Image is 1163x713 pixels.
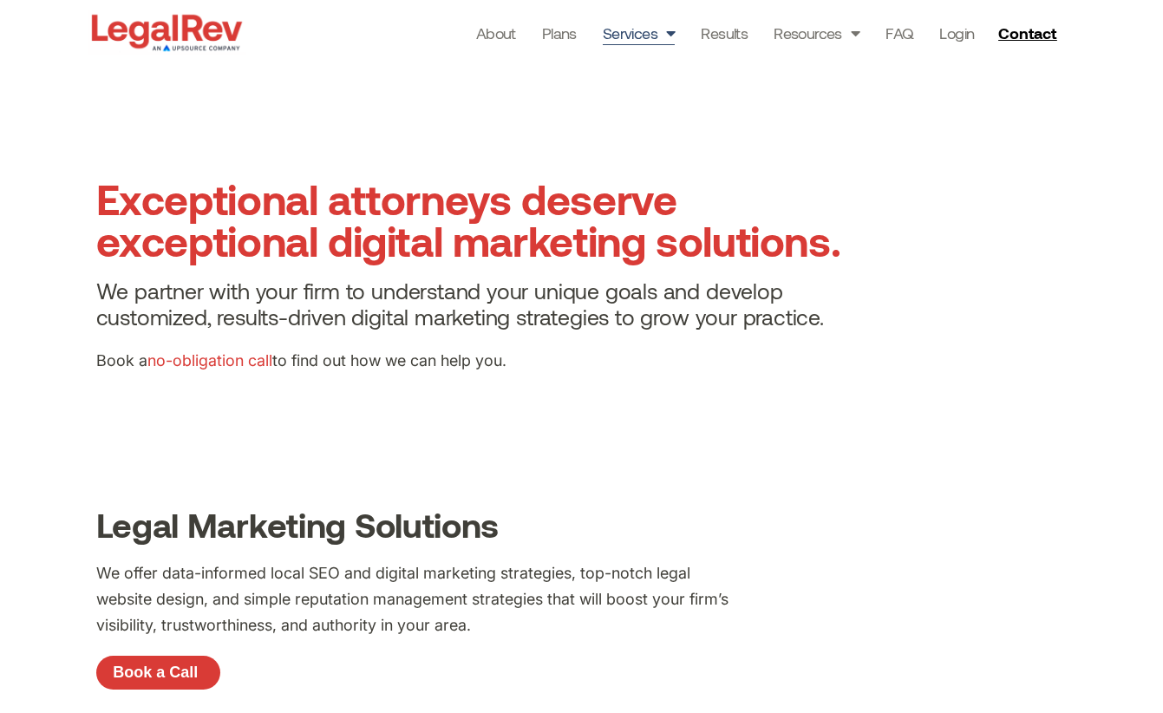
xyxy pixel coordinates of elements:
a: Plans [542,21,577,45]
a: Contact [991,19,1068,47]
a: Results [701,21,748,45]
nav: Menu [476,21,975,45]
a: Resources [774,21,859,45]
h2: Legal Marketing Solutions [96,507,1068,543]
p: Book a to find out how we can help you.​ [96,348,870,374]
a: FAQ [885,21,913,45]
span: Contact [998,25,1056,41]
span: Book a Call [113,664,198,680]
h4: We partner with your firm to understand your unique goals and develop customized, results-driven ... [96,278,870,330]
a: Login [939,21,974,45]
a: Book a Call [96,656,220,690]
p: We offer data-informed local SEO and digital marketing strategies, top-notch legal website design... [96,560,729,638]
a: About [476,21,516,45]
a: no-obligation call [147,351,272,370]
a: Services [603,21,676,45]
h1: Exceptional attorneys deserve exceptional digital marketing solutions. [96,178,870,261]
